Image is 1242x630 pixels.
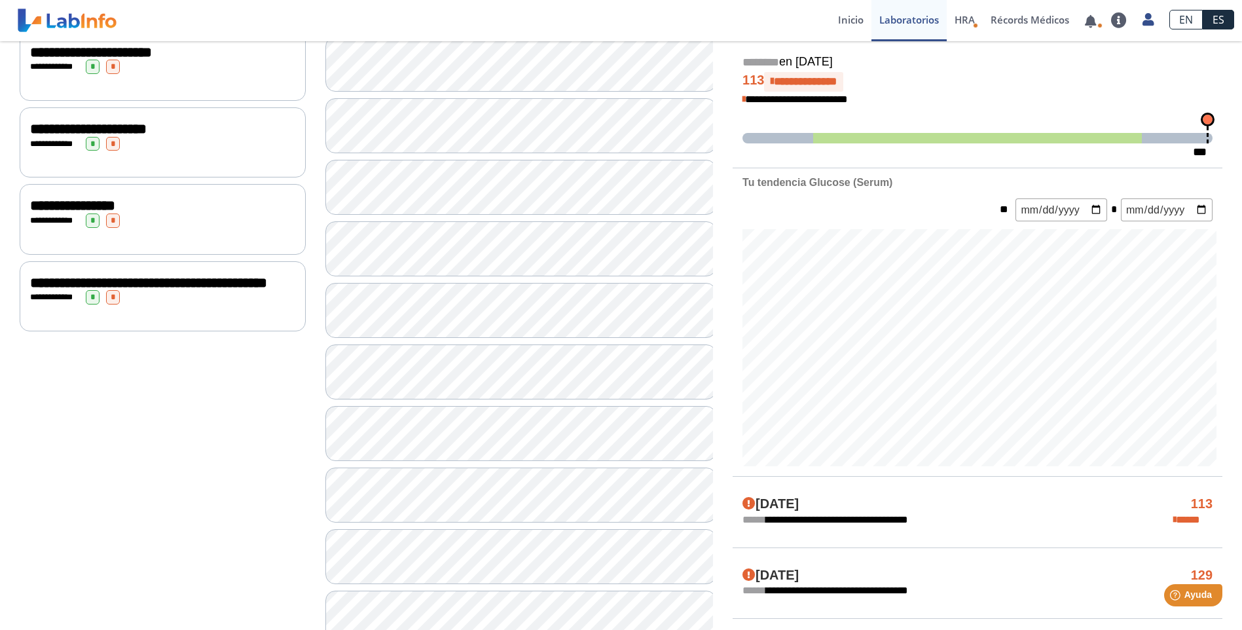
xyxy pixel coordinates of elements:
[1169,10,1203,29] a: EN
[1203,10,1234,29] a: ES
[742,568,799,584] h4: [DATE]
[742,177,892,188] b: Tu tendencia Glucose (Serum)
[742,72,1213,92] h4: 113
[1015,198,1107,221] input: mm/dd/yyyy
[1191,496,1213,512] h4: 113
[1191,568,1213,584] h4: 129
[742,496,799,512] h4: [DATE]
[742,55,1213,70] h5: en [DATE]
[955,13,975,26] span: HRA
[1121,198,1213,221] input: mm/dd/yyyy
[1125,579,1228,616] iframe: Help widget launcher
